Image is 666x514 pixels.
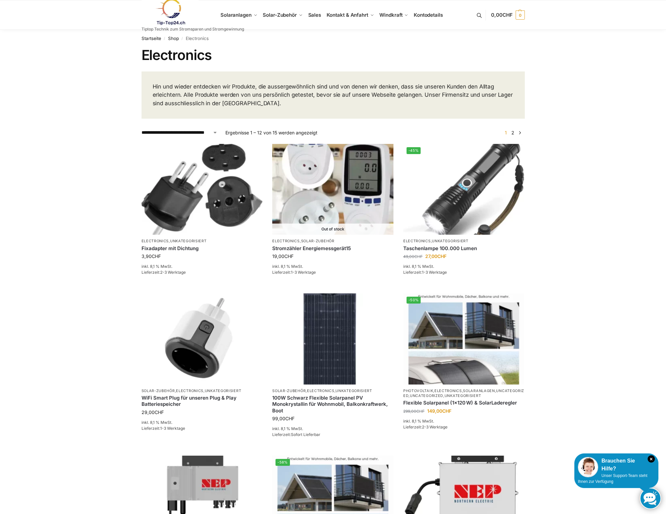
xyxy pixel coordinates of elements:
a: Electronics [272,239,300,243]
img: Fixadapter mit Dichtung [142,144,263,235]
a: Electronics [142,239,169,243]
span: Lieferzeit: [272,270,316,275]
bdi: 29,00 [142,409,164,415]
a: Stromzähler Energiemessgerät15 [272,245,393,252]
span: CHF [285,416,295,421]
p: inkl. 8,1 % MwSt. [403,264,524,269]
span: Lieferzeit: [403,425,447,429]
span: 0,00 [491,12,512,18]
bdi: 27,00 [425,253,447,259]
p: Tiptop Technik zum Stromsparen und Stromgewinnung [142,27,244,31]
p: , [403,239,524,244]
p: inkl. 8,1 % MwSt. [142,264,263,269]
p: , [272,239,393,244]
p: inkl. 8,1 % MwSt. [142,420,263,425]
a: Uncategorized [410,393,443,398]
span: CHF [152,253,161,259]
span: Seite 1 [503,130,508,135]
i: Schließen [648,455,655,463]
a: Unkategorisiert [170,239,207,243]
div: Brauchen Sie Hilfe? [578,457,655,473]
span: Kontakt & Anfahrt [327,12,368,18]
bdi: 149,00 [427,408,451,414]
p: Ergebnisse 1 – 12 von 15 werden angezeigt [225,129,317,136]
img: Flexible Solar Module für Wohnmobile Camping Balkon [403,293,524,384]
span: CHF [155,409,164,415]
a: Electronics [307,388,334,393]
span: Lieferzeit: [403,270,447,275]
span: Windkraft [379,12,402,18]
a: Photovoltaik [403,388,433,393]
img: Extrem Starke Taschenlampe [403,144,524,235]
nav: Breadcrumb [142,30,525,47]
span: Sales [308,12,321,18]
bdi: 3,90 [142,253,161,259]
a: Windkraft [377,0,411,30]
a: WiFi Smart Plug für unseren Plug & Play Batteriespeicher [142,395,263,407]
span: Lieferzeit: [142,426,185,431]
p: inkl. 8,1 % MwSt. [272,264,393,269]
span: CHF [414,254,423,259]
a: -50%Flexible Solar Module für Wohnmobile Camping Balkon [403,293,524,384]
a: 0,00CHF 0 [491,5,524,25]
span: Solar-Zubehör [263,12,297,18]
span: Lieferzeit: [142,270,186,275]
span: 1-3 Werktage [291,270,316,275]
a: Out of stockStromzähler Schweizer Stecker-2 [272,144,393,235]
a: → [517,129,522,136]
a: Electronics [403,239,431,243]
span: Sofort Lieferbar [291,432,320,437]
a: Unkategorisiert [335,388,372,393]
a: Electronics [434,388,462,393]
span: CHF [416,409,425,414]
span: 1-3 Werktage [422,270,447,275]
a: Sales [305,0,324,30]
a: Unkategorisiert [432,239,468,243]
span: 2-3 Werktage [160,270,186,275]
bdi: 19,00 [272,253,294,259]
a: Flexible Solarpanel (1×120 W) & SolarLaderegler [403,400,524,406]
a: Solar-Zubehör [260,0,305,30]
img: Stromzähler Schweizer Stecker-2 [272,144,393,235]
a: Unkategorisiert [445,393,481,398]
span: Lieferzeit: [272,432,320,437]
a: Unkategorisiert [205,388,241,393]
a: Solaranlagen [463,388,495,393]
nav: Produkt-Seitennummerierung [501,129,524,136]
a: 100W Schwarz Flexible Solarpanel PV Monokrystallin für Wohnmobil, Balkonkraftwerk, Boot [272,395,393,414]
img: Customer service [578,457,598,477]
img: WiFi Smart Plug für unseren Plug & Play Batteriespeicher [142,293,263,384]
span: CHF [503,12,513,18]
bdi: 99,00 [272,416,295,421]
a: Kontodetails [411,0,446,30]
a: Uncategorized [403,388,524,398]
a: Seite 2 [510,130,516,135]
span: Unser Support-Team steht Ihnen zur Verfügung [578,473,647,484]
bdi: 49,00 [403,254,423,259]
span: CHF [442,408,451,414]
bdi: 299,00 [403,409,425,414]
a: Solar-Zubehör [272,388,306,393]
h1: Electronics [142,47,525,63]
a: Solar-Zubehör [301,239,334,243]
img: 100 watt flexibles solarmodul [272,293,393,384]
a: Solar-Zubehör [142,388,175,393]
a: Kontakt & Anfahrt [324,0,377,30]
p: , , [142,388,263,393]
span: 0 [516,10,525,20]
p: inkl. 8,1 % MwSt. [272,426,393,432]
p: , [142,239,263,244]
span: 1-3 Werktage [160,426,185,431]
span: / [179,36,186,41]
span: Kontodetails [414,12,443,18]
a: Taschenlampe 100.000 Lumen [403,245,524,252]
p: , , , , , [403,388,524,399]
span: CHF [437,253,447,259]
span: CHF [284,253,294,259]
a: Electronics [176,388,203,393]
p: , , [272,388,393,393]
p: Hin und wieder entdecken wir Produkte, die aussergewöhnlich sind und von denen wir denken, dass s... [153,83,514,108]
